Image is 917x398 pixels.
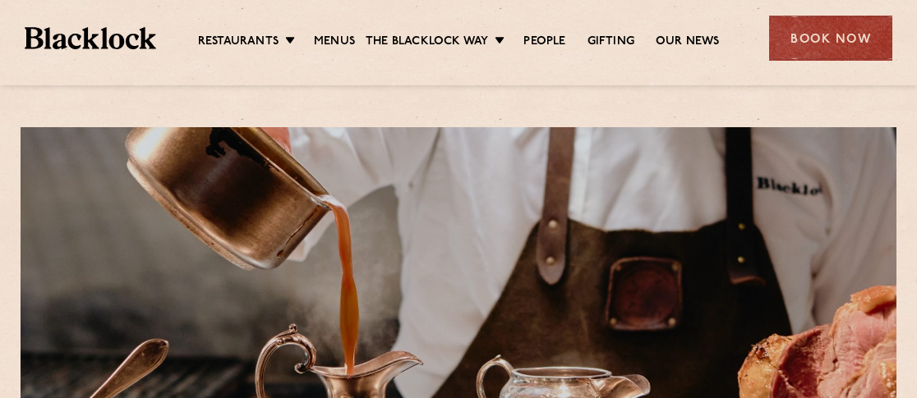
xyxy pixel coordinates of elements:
a: The Blacklock Way [366,34,488,52]
a: Restaurants [198,34,279,52]
a: Gifting [588,34,634,52]
a: Our News [656,34,720,52]
a: People [523,34,565,52]
div: Book Now [769,16,892,61]
a: Menus [314,34,355,52]
img: BL_Textured_Logo-footer-cropped.svg [25,27,156,49]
